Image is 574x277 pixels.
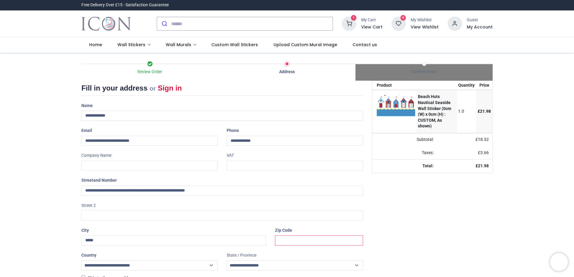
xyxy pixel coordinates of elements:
[157,17,171,30] button: Submit
[81,225,89,236] label: City
[418,94,451,128] strong: Beach Huts Nautical Seaside Wall Sticker (0cm (W) x 0cm (H) : CUSTOM, As shown)
[361,17,382,23] div: My Cart
[342,21,356,26] a: 1
[372,133,437,146] td: Subtotal:
[400,15,406,21] sup: 0
[81,126,92,136] label: Email
[458,109,475,115] div: 1.0
[372,81,417,90] th: Product
[227,250,256,261] label: State / Province
[478,163,489,168] span: 21.98
[273,42,337,48] span: Upload Custom Mural Image
[550,253,568,271] iframe: Brevo live chat
[275,225,292,236] label: Zip Code
[480,150,489,155] span: 3.66
[158,84,182,92] a: Sign in
[467,17,493,23] div: Guest
[227,126,239,136] label: Phone
[355,69,493,75] div: Confirm Order
[81,15,131,32] img: Icon Wall Stickers
[81,175,117,186] label: Street
[391,21,406,26] a: 0
[110,37,158,53] a: Wall Stickers
[227,150,234,161] label: VAT
[476,163,489,168] strong: £
[411,17,439,23] div: My Wishlist
[89,42,102,48] span: Home
[117,42,145,48] span: Wall Stickers
[81,84,147,92] span: Fill in your address
[351,15,357,21] sup: 1
[478,137,489,142] span: 18.32
[81,101,93,111] label: Name
[478,109,491,114] span: £
[81,2,169,8] div: Free Delivery Over £15 - Satisfaction Guarantee
[150,85,156,92] small: or
[166,42,191,48] span: Wall Murals
[219,69,356,75] div: Address
[361,24,382,30] a: View Cart
[422,163,434,168] strong: Total:
[81,15,131,32] a: Logo of Icon Wall Stickers
[158,37,204,53] a: Wall Murals
[372,146,437,159] td: Taxes:
[93,178,117,183] span: and Number
[467,24,493,30] a: My Account
[476,137,489,142] span: £
[411,24,439,30] a: View Wishlist
[81,250,96,261] label: Country
[211,42,258,48] span: Custom Wall Stickers
[367,2,493,8] iframe: Customer reviews powered by Trustpilot
[480,109,491,114] span: 21.98
[478,150,489,155] span: £
[457,81,476,90] th: Quantity
[352,42,377,48] span: Contact us
[476,81,492,90] th: Price
[81,150,111,161] label: Company Name
[81,201,96,211] label: Street 2
[81,69,219,75] div: Review Order
[377,94,415,116] img: 9GF0NiAAAABklEQVQDANfnxIDjYr0BAAAAAElFTkSuQmCC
